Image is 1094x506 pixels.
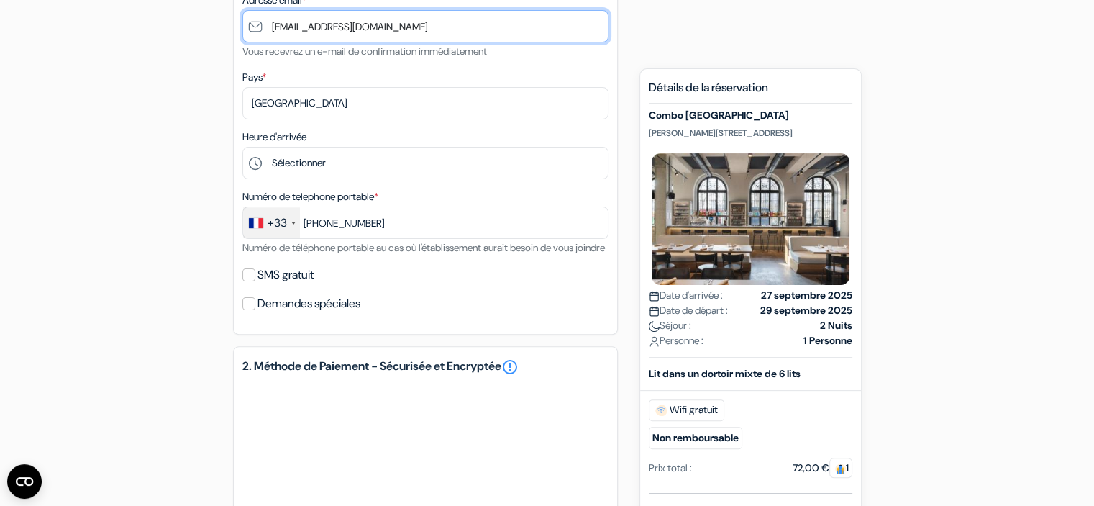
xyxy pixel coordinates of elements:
span: Date d'arrivée : [649,288,723,303]
button: Open CMP widget [7,464,42,499]
img: guest.svg [835,464,846,474]
h5: Combo [GEOGRAPHIC_DATA] [649,109,852,122]
label: Pays [242,70,266,85]
img: free_wifi.svg [655,405,667,416]
strong: 1 Personne [803,333,852,348]
img: calendar.svg [649,306,660,317]
label: Heure d'arrivée [242,130,306,145]
strong: 27 septembre 2025 [761,288,852,303]
h5: Détails de la réservation [649,81,852,104]
a: error_outline [501,358,519,376]
input: 6 12 34 56 78 [242,207,608,239]
label: SMS gratuit [257,265,314,285]
small: Numéro de téléphone portable au cas où l'établissement aurait besoin de vous joindre [242,241,605,254]
input: Entrer adresse e-mail [242,10,608,42]
div: France: +33 [243,207,300,238]
div: 72,00 € [793,461,852,476]
small: Non remboursable [649,427,742,449]
span: Personne : [649,333,703,348]
img: user_icon.svg [649,336,660,347]
span: Wifi gratuit [649,399,724,421]
label: Demandes spéciales [257,294,360,314]
b: Lit dans un dortoir mixte de 6 lits [649,367,801,380]
span: Date de départ : [649,303,728,318]
img: moon.svg [649,321,660,332]
span: Séjour : [649,318,691,333]
img: calendar.svg [649,291,660,302]
label: Numéro de telephone portable [242,189,378,204]
div: Prix total : [649,461,692,476]
p: [PERSON_NAME][STREET_ADDRESS] [649,127,852,139]
span: 1 [829,458,852,478]
div: +33 [268,214,287,232]
strong: 29 septembre 2025 [760,303,852,318]
h5: 2. Méthode de Paiement - Sécurisée et Encryptée [242,358,608,376]
small: Vous recevrez un e-mail de confirmation immédiatement [242,45,487,58]
strong: 2 Nuits [820,318,852,333]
